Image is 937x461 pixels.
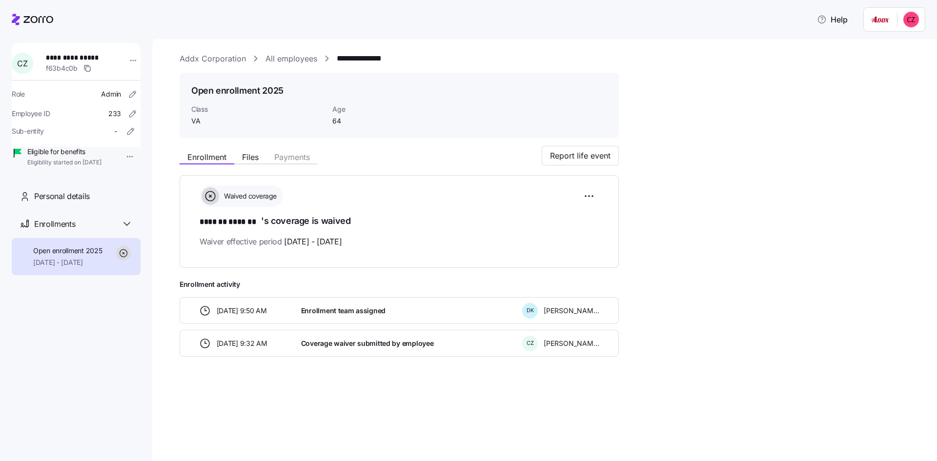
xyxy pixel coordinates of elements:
span: Age [332,104,430,114]
span: [PERSON_NAME] [544,306,599,316]
span: 64 [332,116,430,126]
span: C Z [527,341,534,346]
span: Class [191,104,325,114]
img: Employer logo [870,14,889,25]
span: Eligible for benefits [27,147,102,157]
span: f63b4c0b [46,63,78,73]
span: Eligibility started on [DATE] [27,159,102,167]
span: Waiver effective period [200,236,342,248]
h1: 's coverage is waived [200,215,599,228]
span: [PERSON_NAME] [544,339,599,348]
span: Enrollment activity [180,280,619,289]
span: [DATE] 9:32 AM [217,339,267,348]
span: Sub-entity [12,126,44,136]
span: Role [12,89,25,99]
span: D K [527,308,534,313]
span: Files [242,153,259,161]
h1: Open enrollment 2025 [191,84,284,97]
span: Enrollments [34,218,75,230]
span: Waived coverage [221,191,277,201]
span: 233 [108,109,121,119]
a: Addx Corporation [180,53,246,65]
span: Open enrollment 2025 [33,246,102,256]
span: [DATE] 9:50 AM [217,306,267,316]
a: All employees [265,53,317,65]
span: [DATE] - [DATE] [284,236,342,248]
span: Enrollment [187,153,226,161]
span: - [114,126,117,136]
span: Personal details [34,190,90,202]
span: [DATE] - [DATE] [33,258,102,267]
button: Help [809,10,856,29]
span: VA [191,116,325,126]
span: Employee ID [12,109,50,119]
span: Enrollment team assigned [301,306,386,316]
span: Coverage waiver submitted by employee [301,339,434,348]
button: Report life event [542,146,619,165]
span: Help [817,14,848,25]
span: C Z [17,60,27,67]
span: Admin [101,89,121,99]
img: 9727d2863a7081a35fb3372cb5aaeec9 [903,12,919,27]
span: Payments [274,153,310,161]
span: Report life event [550,150,611,161]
